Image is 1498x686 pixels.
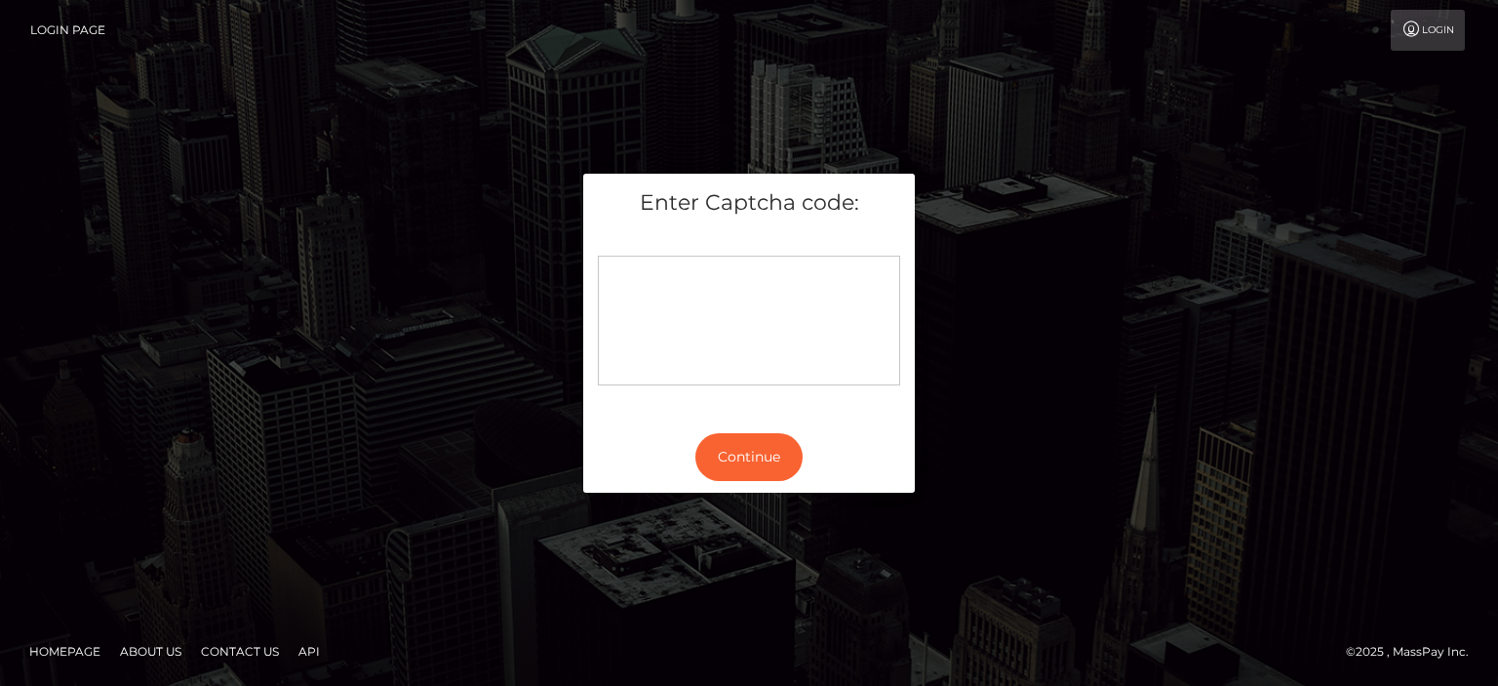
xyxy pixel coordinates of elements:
[598,256,900,385] div: Captcha widget loading...
[1346,641,1483,663] div: © 2025 , MassPay Inc.
[21,636,108,666] a: Homepage
[112,636,189,666] a: About Us
[695,433,803,481] button: Continue
[1391,10,1465,51] a: Login
[291,636,328,666] a: API
[598,188,900,219] h5: Enter Captcha code:
[30,10,105,51] a: Login Page
[193,636,287,666] a: Contact Us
